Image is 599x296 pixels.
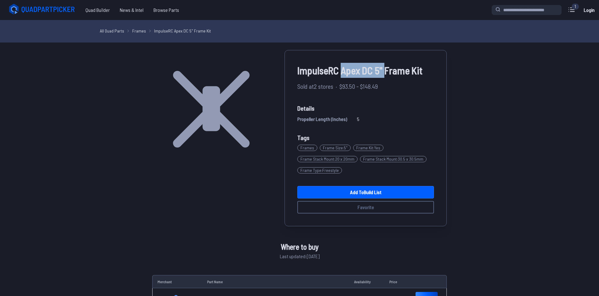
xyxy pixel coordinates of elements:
[297,82,333,91] span: Sold at 2 stores
[297,134,309,141] span: Tags
[281,241,319,253] span: Where to buy
[336,82,337,91] span: ·
[297,201,434,213] button: Favorite
[297,115,347,123] span: Propeller Length (Inches)
[297,165,344,176] a: Frame Type:Freestyle
[115,4,149,16] a: News & Intel
[297,142,320,153] a: Frames
[297,145,317,151] span: Frames
[353,145,383,151] span: Frame Kit : Yes
[132,28,146,34] a: Frames
[80,4,115,16] a: Quad Builder
[582,4,597,16] a: Login
[572,3,579,10] div: 1
[297,63,434,78] span: ImpulseRC Apex DC 5" Frame Kit
[100,28,124,34] a: All Quad Parts
[349,275,384,288] td: Availability
[149,4,184,16] a: Browse Parts
[297,156,358,162] span: Frame Stack Mount : 20 x 20mm
[357,115,359,123] span: 5
[360,156,426,162] span: Frame Stack Mount : 30.5 x 30.5mm
[339,82,378,91] span: $93.50 - $148.49
[202,275,349,288] td: Part Name
[154,28,211,34] a: ImpulseRC Apex DC 5" Frame Kit
[152,275,202,288] td: Merchant
[297,153,360,165] a: Frame Stack Mount:20 x 20mm
[280,253,319,260] span: Last updated: [DATE]
[297,103,434,113] span: Details
[320,142,353,153] a: Frame Size:5"
[360,153,429,165] a: Frame Stack Mount:30.5 x 30.5mm
[320,145,351,151] span: Frame Size : 5"
[297,186,434,198] a: Add toBuild List
[353,142,386,153] a: Frame Kit:Yes
[384,275,411,288] td: Price
[297,167,342,173] span: Frame Type : Freestyle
